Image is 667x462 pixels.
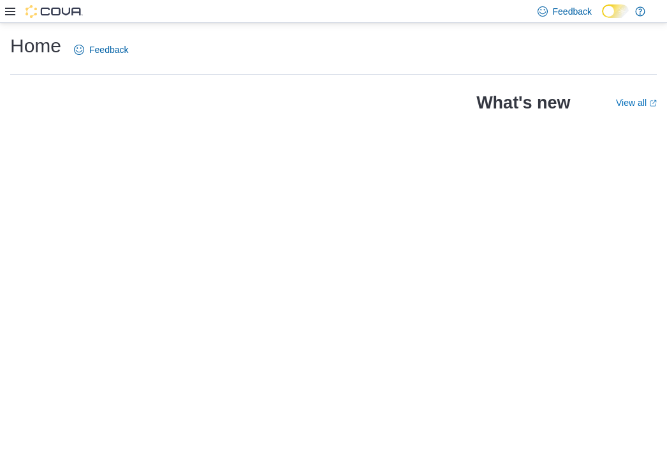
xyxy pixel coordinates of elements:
svg: External link [649,100,657,107]
span: Feedback [553,5,592,18]
a: Feedback [69,37,133,63]
img: Cova [26,5,83,18]
span: Feedback [89,43,128,56]
input: Dark Mode [602,4,629,18]
h2: What's new [476,93,570,113]
a: View allExternal link [616,98,657,108]
h1: Home [10,33,61,59]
